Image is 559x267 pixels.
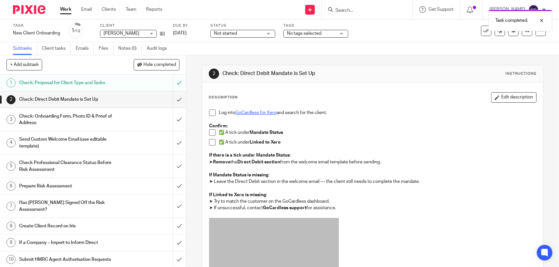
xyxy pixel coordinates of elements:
a: Subtasks [13,42,37,55]
p: : ➤ the from the welcome email template before sending. [209,152,536,165]
div: 10 [6,255,16,264]
h1: Send Custom Welcome Email (use editable template) [19,134,117,151]
div: 6 [6,182,16,191]
div: 9 [6,238,16,247]
button: + Add subtask [6,59,42,70]
p: ✅ A tick under [219,129,536,136]
div: New Client Onboarding [13,30,60,36]
h1: If a Company – Import to Inform Direct [19,238,117,248]
h1: Submit HMRC Agent Authorisation Requests [19,255,117,264]
div: 4 [6,138,16,147]
a: Notes (0) [118,42,142,55]
div: 5 [6,162,16,171]
strong: Mandate Status [250,130,283,135]
span: No tags selected [287,31,321,36]
button: Hide completed [134,59,180,70]
a: Emails [76,42,94,55]
strong: Confirm: [209,124,228,128]
strong: GoCardless support [263,206,306,210]
h1: Has [PERSON_NAME] Signed Off the Risk Assessment? [19,198,117,214]
a: Reports [146,6,162,13]
span: Not started [214,31,237,36]
p: ✅ A tick under [219,139,536,146]
span: Hide completed [143,62,176,68]
a: Work [60,6,71,13]
p: : ➤ Try to match the customer on the GoCardless dashboard. ➤ If unsuccessful, contact for assista... [209,192,536,211]
div: 7 [6,202,16,211]
strong: Linked to Xero [250,140,281,145]
h1: Check: Proposal for Client Type and Tasks [19,78,117,88]
h1: Create Client Record on Iris [19,221,117,231]
label: Due by [173,23,202,28]
button: Edit description [491,92,537,103]
h1: Check Professional Clearance Status Before Risk Assessment [19,158,117,174]
p: Description [209,95,238,100]
strong: Remove [213,160,230,164]
div: 2 [209,69,219,79]
div: 1 [6,78,16,87]
p: : [209,172,536,178]
a: Audit logs [147,42,172,55]
div: Instructions [505,71,537,76]
strong: If Mandate Status is missing [209,173,268,177]
a: Clients [102,6,116,13]
label: Status [210,23,275,28]
img: Pixie [13,5,45,14]
div: 8 [6,222,16,231]
img: svg%3E [528,5,539,15]
p: Task completed. [495,17,528,24]
strong: If Linked to Xero is missing [209,193,266,197]
label: Task [13,23,60,28]
strong: If there is a tick under Mandate Status [209,153,290,158]
label: Client [100,23,165,28]
a: Client tasks [42,42,71,55]
a: GoCardless for Xero [235,110,277,115]
span: [PERSON_NAME] [104,31,139,36]
h1: Check: Direct Debit Mandate is Set Up [222,70,386,77]
a: Files [99,42,113,55]
div: 1 [72,27,81,34]
p: ➤ Leave the Direct Debit section in the welcome email — the client still needs to complete the ma... [209,178,536,185]
h1: Check: Onboarding Form, Photo ID & Proof of Address [19,111,117,128]
a: Team [126,6,136,13]
h1: Check: Direct Debit Mandate is Set Up [19,95,117,104]
a: Email [81,6,92,13]
p: Log into and search for the client. [219,109,536,116]
small: /12 [75,29,81,33]
div: 3 [6,115,16,124]
h1: Prepare Risk Assessment [19,181,117,191]
div: 2 [6,95,16,104]
span: [DATE] [173,31,187,35]
strong: Direct Debit section [237,160,280,164]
